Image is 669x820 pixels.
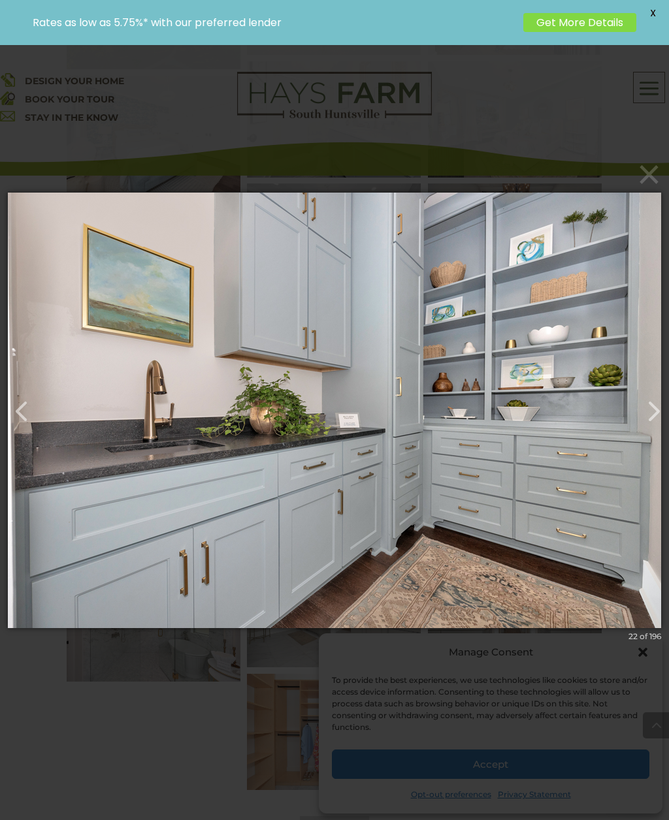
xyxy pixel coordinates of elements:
[628,631,661,642] div: 22 of 196
[12,160,665,189] button: ×
[33,16,517,29] p: Rates as low as 5.75%* with our preferred lender
[523,13,636,32] a: Get More Details
[631,389,662,420] button: Next (Right arrow key)
[643,3,662,23] span: X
